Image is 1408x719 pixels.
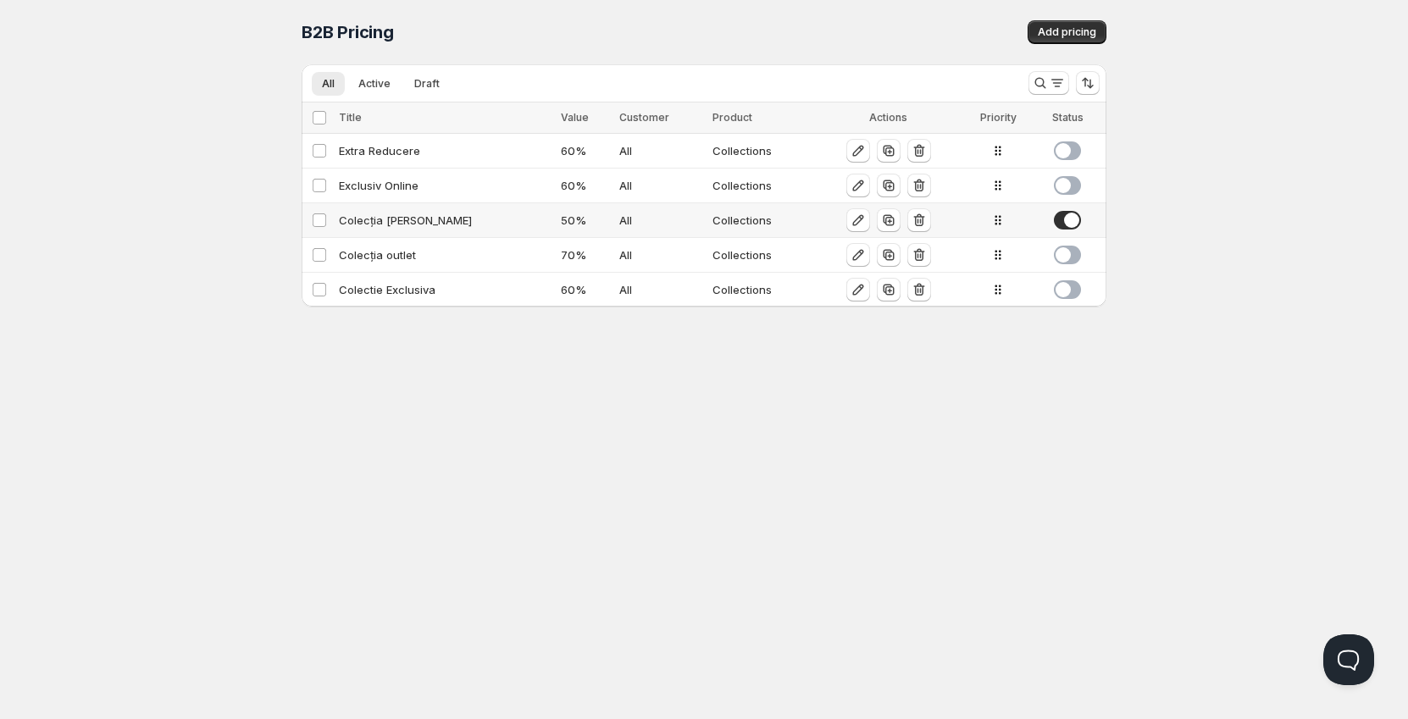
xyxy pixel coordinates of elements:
iframe: Help Scout Beacon - Open [1323,634,1374,685]
div: Collections [712,212,810,229]
div: Collections [712,281,810,298]
span: Priority [980,111,1017,124]
div: Colecția [PERSON_NAME] [339,212,551,229]
div: 60 % [561,177,610,194]
span: Value [561,111,589,124]
button: Search and filter results [1028,71,1069,95]
span: Status [1052,111,1084,124]
span: All [322,77,335,91]
div: All [619,177,702,194]
span: Title [339,111,362,124]
div: Extra Reducere [339,142,551,159]
div: Collections [712,177,810,194]
div: All [619,142,702,159]
div: 70 % [561,246,610,263]
div: Collections [712,142,810,159]
div: 50 % [561,212,610,229]
div: Colecția outlet [339,246,551,263]
span: B2B Pricing [302,22,394,42]
button: Add pricing [1028,20,1106,44]
div: Colectie Exclusiva [339,281,551,298]
span: Customer [619,111,669,124]
button: Sort the results [1076,71,1100,95]
div: 60 % [561,281,610,298]
span: Add pricing [1038,25,1096,39]
div: Exclusiv Online [339,177,551,194]
div: All [619,281,702,298]
span: Active [358,77,391,91]
div: All [619,212,702,229]
span: Actions [869,111,907,124]
div: All [619,246,702,263]
span: Draft [414,77,440,91]
div: 60 % [561,142,610,159]
div: Collections [712,246,810,263]
span: Product [712,111,752,124]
